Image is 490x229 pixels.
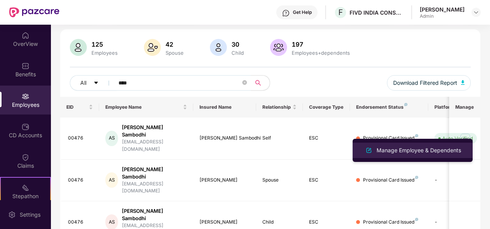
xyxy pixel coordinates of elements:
[199,219,250,226] div: [PERSON_NAME]
[122,207,187,222] div: [PERSON_NAME] Sambodhi
[282,9,290,17] img: svg+xml;base64,PHN2ZyBpZD0iSGVscC0zMngzMiIgeG1sbnM9Imh0dHA6Ly93d3cudzMub3JnLzIwMDAvc3ZnIiB3aWR0aD...
[90,40,119,48] div: 125
[1,192,50,200] div: Stepathon
[350,9,404,16] div: FIVD INDIA CONSULTING PRIVATE LIMITED
[70,75,117,91] button: Allcaret-down
[60,97,100,118] th: EID
[122,180,187,195] div: [EMAIL_ADDRESS][DOMAIN_NAME]
[242,79,247,87] span: close-circle
[199,177,250,184] div: [PERSON_NAME]
[22,153,29,161] img: svg+xml;base64,PHN2ZyBpZD0iQ2xhaW0iIHhtbG5zPSJodHRwOi8vd3d3LnczLm9yZy8yMDAwL3N2ZyIgd2lkdGg9IjIwIi...
[434,104,477,110] div: Platform Status
[68,177,93,184] div: 00476
[199,135,250,142] div: [PERSON_NAME] Sambodhi
[442,135,473,142] div: Auto Verified
[303,97,350,118] th: Coverage Type
[387,75,471,91] button: Download Filtered Report
[164,40,185,48] div: 42
[193,97,256,118] th: Insured Name
[262,219,297,226] div: Child
[363,219,418,226] div: Provisional Card Issued
[262,177,297,184] div: Spouse
[364,146,373,155] img: svg+xml;base64,PHN2ZyB4bWxucz0iaHR0cDovL3d3dy53My5vcmcvMjAwMC9zdmciIHhtbG5zOnhsaW5rPSJodHRwOi8vd3...
[293,9,312,15] div: Get Help
[309,219,344,226] div: ESC
[9,7,59,17] img: New Pazcare Logo
[122,166,187,180] div: [PERSON_NAME] Sambodhi
[99,97,193,118] th: Employee Name
[262,135,297,142] div: Self
[420,13,465,19] div: Admin
[93,80,99,86] span: caret-down
[22,32,29,39] img: svg+xml;base64,PHN2ZyBpZD0iSG9tZSIgeG1sbnM9Imh0dHA6Ly93d3cudzMub3JnLzIwMDAvc3ZnIiB3aWR0aD0iMjAiIG...
[68,135,93,142] div: 00476
[415,134,418,137] img: svg+xml;base64,PHN2ZyB4bWxucz0iaHR0cDovL3d3dy53My5vcmcvMjAwMC9zdmciIHdpZHRoPSI4IiBoZWlnaHQ9IjgiIH...
[404,103,407,106] img: svg+xml;base64,PHN2ZyB4bWxucz0iaHR0cDovL3d3dy53My5vcmcvMjAwMC9zdmciIHdpZHRoPSI4IiBoZWlnaHQ9IjgiIH...
[164,50,185,56] div: Spouse
[356,104,422,110] div: Endorsement Status
[309,135,344,142] div: ESC
[105,104,181,110] span: Employee Name
[428,160,483,202] td: -
[230,50,245,56] div: Child
[122,138,187,153] div: [EMAIL_ADDRESS][DOMAIN_NAME]
[363,177,418,184] div: Provisional Card Issued
[415,176,418,179] img: svg+xml;base64,PHN2ZyB4bWxucz0iaHR0cDovL3d3dy53My5vcmcvMjAwMC9zdmciIHdpZHRoPSI4IiBoZWlnaHQ9IjgiIH...
[251,80,266,86] span: search
[393,79,457,87] span: Download Filtered Report
[256,97,303,118] th: Relationship
[90,50,119,56] div: Employees
[122,124,187,138] div: [PERSON_NAME] Sambodhi
[17,211,43,219] div: Settings
[290,40,351,48] div: 197
[290,50,351,56] div: Employees+dependents
[80,79,86,87] span: All
[66,104,88,110] span: EID
[22,93,29,100] img: svg+xml;base64,PHN2ZyBpZD0iRW1wbG95ZWVzIiB4bWxucz0iaHR0cDovL3d3dy53My5vcmcvMjAwMC9zdmciIHdpZHRoPS...
[22,123,29,131] img: svg+xml;base64,PHN2ZyBpZD0iQ0RfQWNjb3VudHMiIGRhdGEtbmFtZT0iQ0QgQWNjb3VudHMiIHhtbG5zPSJodHRwOi8vd3...
[375,146,463,155] div: Manage Employee & Dependents
[262,104,291,110] span: Relationship
[230,40,245,48] div: 30
[415,218,418,221] img: svg+xml;base64,PHN2ZyB4bWxucz0iaHR0cDovL3d3dy53My5vcmcvMjAwMC9zdmciIHdpZHRoPSI4IiBoZWlnaHQ9IjgiIH...
[105,131,118,146] div: AS
[338,8,343,17] span: F
[210,39,227,56] img: svg+xml;base64,PHN2ZyB4bWxucz0iaHR0cDovL3d3dy53My5vcmcvMjAwMC9zdmciIHhtbG5zOnhsaW5rPSJodHRwOi8vd3...
[309,177,344,184] div: ESC
[473,9,479,15] img: svg+xml;base64,PHN2ZyBpZD0iRHJvcGRvd24tMzJ4MzIiIHhtbG5zPSJodHRwOi8vd3d3LnczLm9yZy8yMDAwL3N2ZyIgd2...
[270,39,287,56] img: svg+xml;base64,PHN2ZyB4bWxucz0iaHR0cDovL3d3dy53My5vcmcvMjAwMC9zdmciIHhtbG5zOnhsaW5rPSJodHRwOi8vd3...
[461,80,465,85] img: svg+xml;base64,PHN2ZyB4bWxucz0iaHR0cDovL3d3dy53My5vcmcvMjAwMC9zdmciIHhtbG5zOnhsaW5rPSJodHRwOi8vd3...
[251,75,270,91] button: search
[22,62,29,70] img: svg+xml;base64,PHN2ZyBpZD0iQmVuZWZpdHMiIHhtbG5zPSJodHRwOi8vd3d3LnczLm9yZy8yMDAwL3N2ZyIgd2lkdGg9Ij...
[144,39,161,56] img: svg+xml;base64,PHN2ZyB4bWxucz0iaHR0cDovL3d3dy53My5vcmcvMjAwMC9zdmciIHhtbG5zOnhsaW5rPSJodHRwOi8vd3...
[420,6,465,13] div: [PERSON_NAME]
[70,39,87,56] img: svg+xml;base64,PHN2ZyB4bWxucz0iaHR0cDovL3d3dy53My5vcmcvMjAwMC9zdmciIHhtbG5zOnhsaW5rPSJodHRwOi8vd3...
[242,80,247,85] span: close-circle
[363,135,418,142] div: Provisional Card Issued
[105,172,118,188] div: AS
[449,97,480,118] th: Manage
[8,211,16,219] img: svg+xml;base64,PHN2ZyBpZD0iU2V0dGluZy0yMHgyMCIgeG1sbnM9Imh0dHA6Ly93d3cudzMub3JnLzIwMDAvc3ZnIiB3aW...
[22,184,29,192] img: svg+xml;base64,PHN2ZyB4bWxucz0iaHR0cDovL3d3dy53My5vcmcvMjAwMC9zdmciIHdpZHRoPSIyMSIgaGVpZ2h0PSIyMC...
[459,132,471,145] img: manageButton
[68,219,93,226] div: 00476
